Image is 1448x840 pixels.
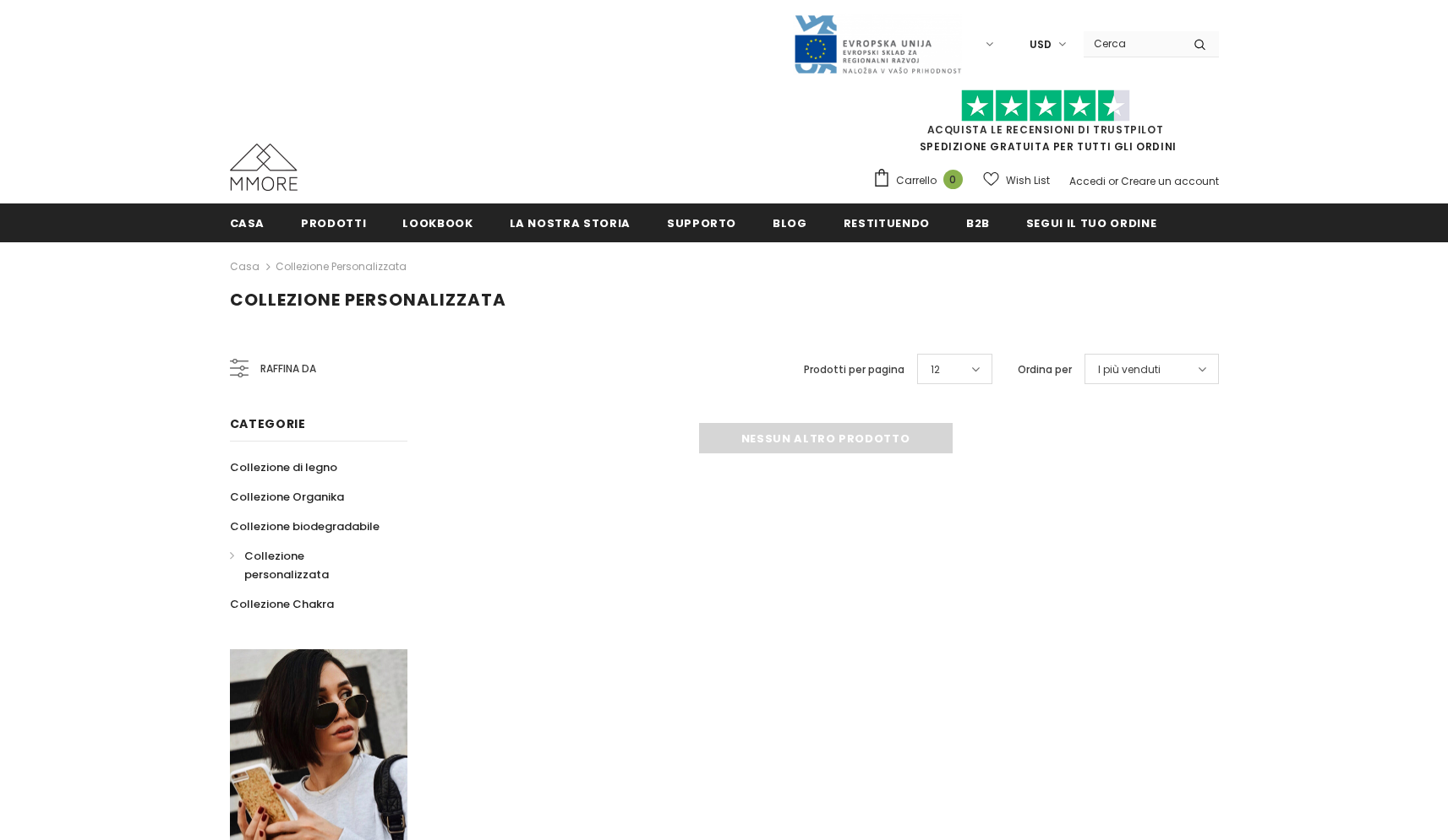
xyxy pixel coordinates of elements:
[1006,172,1050,189] span: Wish List
[402,215,473,231] span: Lookbook
[1030,36,1052,53] span: USD
[301,215,366,231] span: Prodotti
[230,215,265,231] span: Casa
[793,14,962,75] img: Javni Razpis
[230,453,337,482] a: Collezione di legno
[1098,361,1161,378] span: I più venduti
[276,259,407,274] a: Collezione personalizzata
[230,512,380,541] a: Collezione biodegradabile
[260,360,316,378] span: Raffina da
[230,203,265,241] a: Casa
[230,589,334,619] a: Collezione Chakra
[844,203,930,241] a: Restituendo
[230,257,260,277] a: Casa
[966,215,990,231] span: B2B
[510,203,631,241] a: La nostra storia
[230,518,380,534] span: Collezione biodegradabile
[1026,203,1156,241] a: Segui il tuo ordine
[230,482,344,512] a: Collezione Organika
[927,122,1164,137] a: Acquista le recensioni di TrustPilot
[793,36,962,51] a: Javni Razpis
[230,489,344,505] span: Collezione Organika
[1108,174,1118,188] span: or
[667,203,736,241] a: supporto
[301,203,366,241] a: Prodotti
[1084,31,1181,56] input: Search Site
[1121,174,1219,188] a: Creare un account
[773,203,807,241] a: Blog
[230,144,298,191] img: Casi MMORE
[773,215,807,231] span: Blog
[872,168,971,193] a: Carrello 0
[230,415,306,432] span: Categorie
[402,203,473,241] a: Lookbook
[1026,215,1156,231] span: Segui il tuo ordine
[230,459,337,475] span: Collezione di legno
[804,361,904,378] label: Prodotti per pagina
[1069,174,1106,188] a: Accedi
[230,596,334,612] span: Collezione Chakra
[872,97,1219,154] span: SPEDIZIONE GRATUITA PER TUTTI GLI ORDINI
[966,203,990,241] a: B2B
[1018,361,1072,378] label: Ordina per
[961,89,1130,122] img: Fidati di Pilot Stars
[510,215,631,231] span: La nostra storia
[230,288,506,312] span: Collezione personalizzata
[844,215,930,231] span: Restituendo
[230,541,389,589] a: Collezione personalizzata
[931,361,940,378] span: 12
[983,165,1050,195] a: Wish List
[896,172,937,189] span: Carrello
[943,170,963,189] span: 0
[667,215,736,231] span: supporto
[244,548,329,583] span: Collezione personalizzata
